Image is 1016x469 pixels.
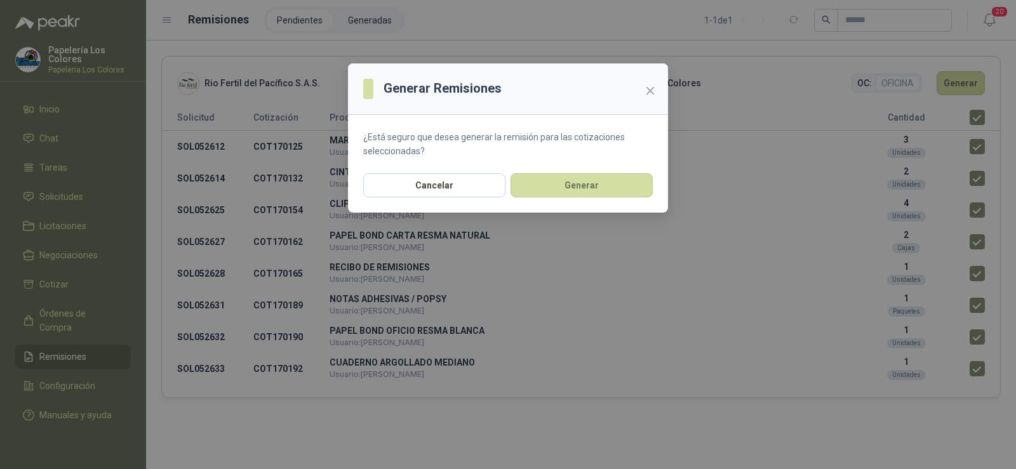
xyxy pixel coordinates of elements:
button: Cancelar [363,173,505,197]
span: close [645,86,655,96]
button: Close [640,81,660,101]
button: Generar [511,173,653,197]
p: ¿Está seguro que desea generar la remisión para las cotizaciones seleccionadas? [363,130,653,158]
h3: Generar Remisiones [384,79,502,98]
